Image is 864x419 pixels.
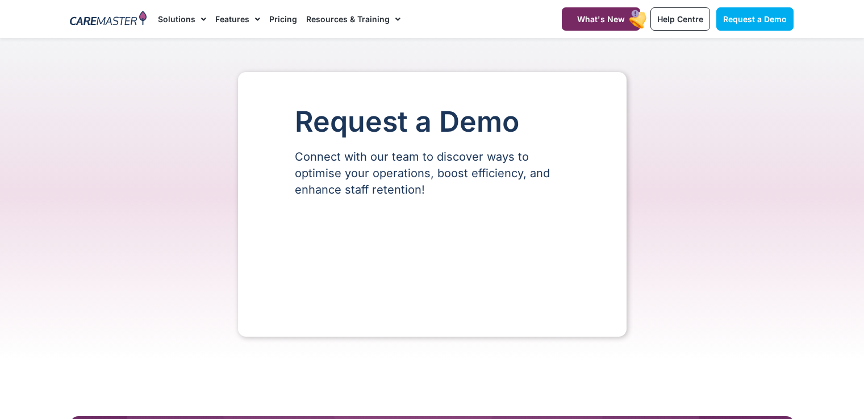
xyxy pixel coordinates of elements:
[295,149,570,198] p: Connect with our team to discover ways to optimise your operations, boost efficiency, and enhance...
[295,106,570,137] h1: Request a Demo
[295,217,570,303] iframe: Form 0
[577,14,625,24] span: What's New
[716,7,794,31] a: Request a Demo
[70,11,147,28] img: CareMaster Logo
[650,7,710,31] a: Help Centre
[562,7,640,31] a: What's New
[657,14,703,24] span: Help Centre
[723,14,787,24] span: Request a Demo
